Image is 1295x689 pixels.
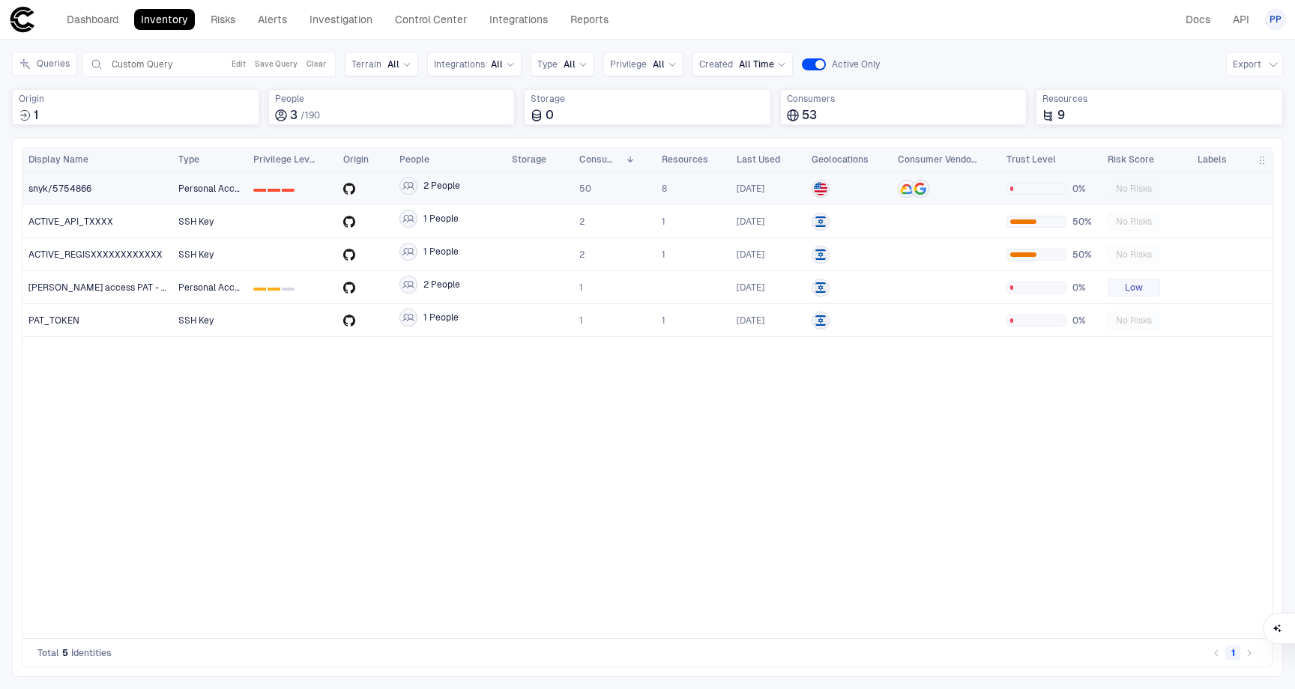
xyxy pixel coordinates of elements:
span: 1 [662,315,665,327]
span: Total [37,647,59,659]
div: Expand queries side panel [12,52,82,76]
span: No Risks [1116,183,1152,195]
span: 2 People [423,279,460,291]
span: Consumers [579,154,620,166]
span: People [399,154,429,166]
span: Privilege [610,58,647,70]
span: [DATE] [737,216,764,228]
span: Personal Access Token [178,183,276,194]
span: Jenkins access PAT - 15.5.25/6578148 [28,282,167,294]
a: Inventory [134,9,195,30]
div: Total resources accessed or granted by identities [1036,89,1283,125]
span: All [564,58,576,70]
a: Reports [564,9,615,30]
a: Integrations [483,9,555,30]
div: Google [914,182,927,195]
div: 0 [253,189,266,192]
span: No Risks [1116,249,1152,261]
span: 1 People [423,213,459,225]
span: [DATE] [737,183,764,195]
span: SSH Key [178,216,214,227]
div: 0 [253,288,266,291]
span: Created [699,58,733,70]
span: PAT_TOKEN [28,315,79,327]
span: Terrain [351,58,381,70]
span: [DATE] [737,249,764,261]
span: 2 People [423,180,460,192]
span: 8 [662,183,667,195]
span: 1 People [423,246,459,258]
div: Google Cloud [900,182,914,195]
span: Origin [343,154,369,166]
span: Trust Level [1006,154,1056,166]
div: 2 [282,189,295,192]
span: Resources [662,154,708,166]
span: 0% [1072,282,1096,294]
div: 8/5/2025 09:09:08 [737,315,764,327]
span: Integrations [434,58,485,70]
span: 5 [62,647,68,659]
span: Type [178,154,199,166]
button: Edit [229,55,249,73]
span: 2 [579,216,585,228]
div: Total sources where identities were created [12,89,259,125]
span: Custom Query [112,58,172,70]
span: Resources [1042,93,1276,105]
button: page 1 [1225,646,1240,661]
div: 8/5/2025 10:51:50 [737,249,764,261]
span: All Time [739,58,774,70]
span: 3 [290,108,298,123]
span: Storage [512,154,546,166]
span: Display Name [28,154,88,166]
span: snyk/5754866 [28,183,91,195]
span: 9 [1057,108,1065,123]
span: Last Used [737,154,780,166]
span: Type [537,58,558,70]
a: Docs [1179,9,1217,30]
button: Queries [12,52,76,76]
a: Alerts [251,9,294,30]
a: API [1226,9,1256,30]
nav: pagination navigation [1208,644,1258,662]
div: 5/15/2025 12:08:45 [737,282,764,294]
span: Identities [71,647,112,659]
span: Labels [1198,154,1227,166]
span: 50 [579,183,591,195]
img: IL [814,215,827,228]
img: IL [814,314,827,327]
div: 8/5/2025 10:51:50 [737,216,764,228]
a: Control Center [388,9,474,30]
div: 1 [268,189,280,192]
span: 1 [579,315,583,327]
div: 2 [282,288,295,291]
div: Total employees associated with identities [268,89,516,125]
span: Geolocations [812,154,869,166]
button: Clear [304,55,329,73]
div: 8/27/2025 15:48:03 [737,183,764,195]
span: 53 [802,108,817,123]
span: 0% [1072,315,1096,327]
div: Total consumers using identities [780,89,1027,125]
a: Dashboard [60,9,125,30]
span: ACTIVE_API_TXXXX [28,216,113,228]
span: Personal Access Token [178,282,276,293]
span: 1 People [423,312,459,324]
span: 1 [579,282,583,294]
span: Active Only [832,58,880,70]
span: [DATE] [737,315,764,327]
span: Origin [19,93,253,105]
img: US [814,182,827,195]
span: Consumers [787,93,1021,105]
a: Investigation [303,9,379,30]
button: Export [1226,52,1283,76]
span: 50% [1072,216,1096,228]
span: Storage [531,93,764,105]
span: All [387,58,399,70]
span: No Risks [1116,216,1152,228]
span: PP [1270,13,1282,25]
span: All [491,58,503,70]
a: Risks [204,9,242,30]
span: People [275,93,509,105]
div: 1 [268,288,280,291]
span: [DATE] [737,282,764,294]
